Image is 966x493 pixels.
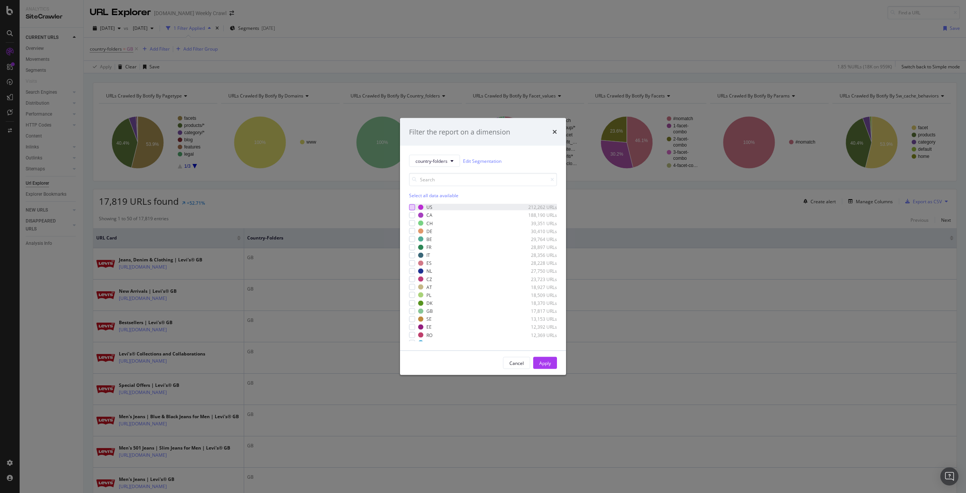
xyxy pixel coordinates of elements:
div: modal [400,118,566,375]
div: 188,190 URLs [520,212,557,218]
input: Search [409,173,557,186]
div: Select all data available [409,192,557,199]
div: DE [426,228,432,234]
div: BE [426,236,432,242]
div: 18,370 URLs [520,300,557,306]
button: country-folders [409,155,460,167]
div: 18,509 URLs [520,292,557,298]
div: 12,365 URLs [520,340,557,346]
div: 27,750 URLs [520,268,557,274]
div: 28,897 URLs [520,244,557,250]
div: Apply [539,360,551,366]
div: Cancel [509,360,524,366]
div: Open Intercom Messenger [940,467,958,485]
div: 13,153 URLs [520,316,557,322]
div: 17,817 URLs [520,308,557,314]
div: Filter the report on a dimension [409,127,510,137]
div: IT [426,252,430,258]
span: country-folders [415,158,448,164]
div: SE [426,316,432,322]
div: 28,356 URLs [520,252,557,258]
div: PL [426,292,431,298]
div: 39,351 URLs [520,220,557,226]
div: 12,369 URLs [520,332,557,338]
div: 28,228 URLs [520,260,557,266]
button: Cancel [503,357,530,369]
div: MC [426,340,434,346]
div: 29,764 URLs [520,236,557,242]
a: Edit Segmentation [463,157,501,165]
div: US [426,204,432,210]
div: 12,392 URLs [520,324,557,330]
button: Apply [533,357,557,369]
div: 23,723 URLs [520,276,557,282]
div: CA [426,212,432,218]
div: CZ [426,276,432,282]
div: CH [426,220,433,226]
div: 18,927 URLs [520,284,557,290]
div: RO [426,332,432,338]
div: ES [426,260,432,266]
div: EE [426,324,432,330]
div: NL [426,268,432,274]
div: FR [426,244,431,250]
div: AT [426,284,432,290]
div: 30,410 URLs [520,228,557,234]
div: times [552,127,557,137]
div: DK [426,300,432,306]
div: 212,262 URLs [520,204,557,210]
div: GB [426,308,433,314]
